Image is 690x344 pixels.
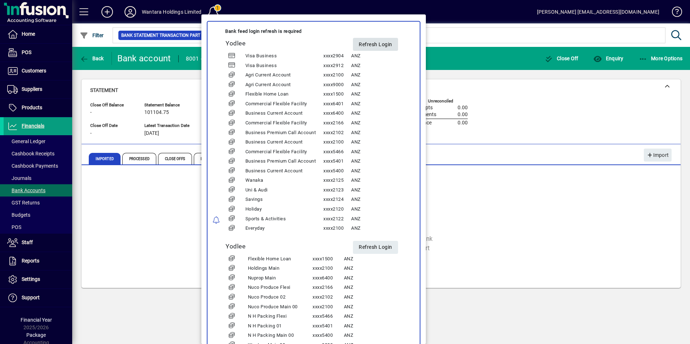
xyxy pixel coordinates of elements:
[351,80,407,90] td: ANZ
[351,99,407,109] td: ANZ
[247,302,312,312] td: Nuco Produce Main 00
[351,214,407,224] td: ANZ
[247,264,312,274] td: Holdings Main
[351,51,407,61] td: ANZ
[351,185,407,195] td: ANZ
[351,176,407,186] td: ANZ
[344,292,407,302] td: ANZ
[351,70,407,80] td: ANZ
[351,195,407,205] td: ANZ
[344,302,407,312] td: ANZ
[245,90,323,100] td: Flexible Home Loan
[312,273,344,283] td: xxxx6400
[245,176,323,186] td: Wanaka
[247,292,312,302] td: Nuco Produce 02
[247,273,312,283] td: Nuprop Main
[323,118,351,128] td: xxxx2166
[245,70,323,80] td: Agri Current Account
[351,90,407,100] td: ANZ
[312,321,344,331] td: xxxx5401
[351,224,407,233] td: ANZ
[312,302,344,312] td: xxxx2100
[344,331,407,341] td: ANZ
[351,137,407,147] td: ANZ
[245,204,323,214] td: Holiday
[247,254,312,264] td: Flexible Home Loan
[323,224,351,233] td: xxxx2100
[312,254,344,264] td: xxxx1500
[312,283,344,293] td: xxxx2166
[245,51,323,61] td: Visa Business
[351,109,407,119] td: ANZ
[323,214,351,224] td: xxxx2122
[359,39,392,50] span: Refresh Login
[312,312,344,321] td: xxxx5466
[323,147,351,157] td: xxxx5466
[245,224,323,233] td: Everyday
[351,118,407,128] td: ANZ
[323,128,351,138] td: xxxx2102
[226,243,336,250] h5: Yodlee
[359,242,392,253] span: Refresh Login
[225,27,407,36] div: Bank feed login refresh is required
[245,80,323,90] td: Agri Current Account
[323,157,351,167] td: xxxx5401
[245,118,323,128] td: Commercial Flexible Facility
[344,264,407,274] td: ANZ
[247,331,312,341] td: N H Packing Main 00
[245,99,323,109] td: Commercial Flexible Facility
[323,61,351,71] td: xxxx2912
[353,38,398,51] button: Refresh Login
[323,185,351,195] td: xxxx2123
[245,185,323,195] td: Uni & Audi
[245,137,323,147] td: Business Current Account
[312,264,344,274] td: xxxx2100
[344,321,407,331] td: ANZ
[344,254,407,264] td: ANZ
[323,137,351,147] td: xxxx2100
[323,51,351,61] td: xxxx2904
[245,157,323,167] td: Business Premium Call Account
[323,90,351,100] td: xxxx1500
[245,166,323,176] td: Business Current Account
[351,166,407,176] td: ANZ
[323,204,351,214] td: xxxx2120
[323,99,351,109] td: xxxx6401
[247,321,312,331] td: N H Packing 01
[323,80,351,90] td: xxxx9000
[245,109,323,119] td: Business Current Account
[312,292,344,302] td: xxxx2102
[323,166,351,176] td: xxxx5400
[245,61,323,71] td: Visa Business
[312,331,344,341] td: xxxx5400
[351,157,407,167] td: ANZ
[353,241,398,254] button: Refresh Login
[226,40,344,48] h5: Yodlee
[323,109,351,119] td: xxxx6400
[351,61,407,71] td: ANZ
[344,312,407,321] td: ANZ
[351,128,407,138] td: ANZ
[247,312,312,321] td: N H Packing Flexi
[344,273,407,283] td: ANZ
[323,70,351,80] td: xxxx2100
[247,283,312,293] td: Nuco Produce Flexi
[245,147,323,157] td: Commercial Flexible Facility
[245,214,323,224] td: Sports & Activities
[351,147,407,157] td: ANZ
[323,176,351,186] td: xxxx2125
[245,128,323,138] td: Business Premium Call Account
[245,195,323,205] td: Savings
[351,204,407,214] td: ANZ
[323,195,351,205] td: xxxx2124
[344,283,407,293] td: ANZ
